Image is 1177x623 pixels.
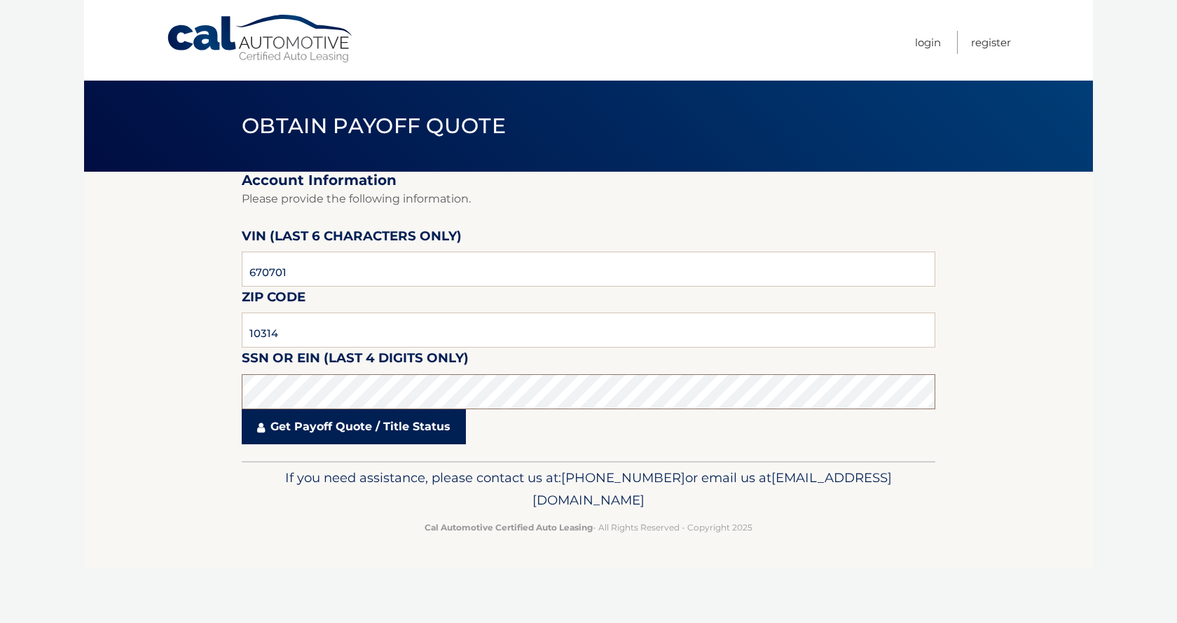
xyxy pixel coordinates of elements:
a: Cal Automotive [166,14,355,64]
label: SSN or EIN (last 4 digits only) [242,348,469,374]
a: Login [915,31,941,54]
label: VIN (last 6 characters only) [242,226,462,252]
a: Register [971,31,1011,54]
span: Obtain Payoff Quote [242,113,506,139]
a: Get Payoff Quote / Title Status [242,409,466,444]
h2: Account Information [242,172,935,189]
p: Please provide the following information. [242,189,935,209]
p: - All Rights Reserved - Copyright 2025 [251,520,926,535]
p: If you need assistance, please contact us at: or email us at [251,467,926,512]
strong: Cal Automotive Certified Auto Leasing [425,522,593,533]
span: [PHONE_NUMBER] [561,470,685,486]
label: Zip Code [242,287,305,313]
